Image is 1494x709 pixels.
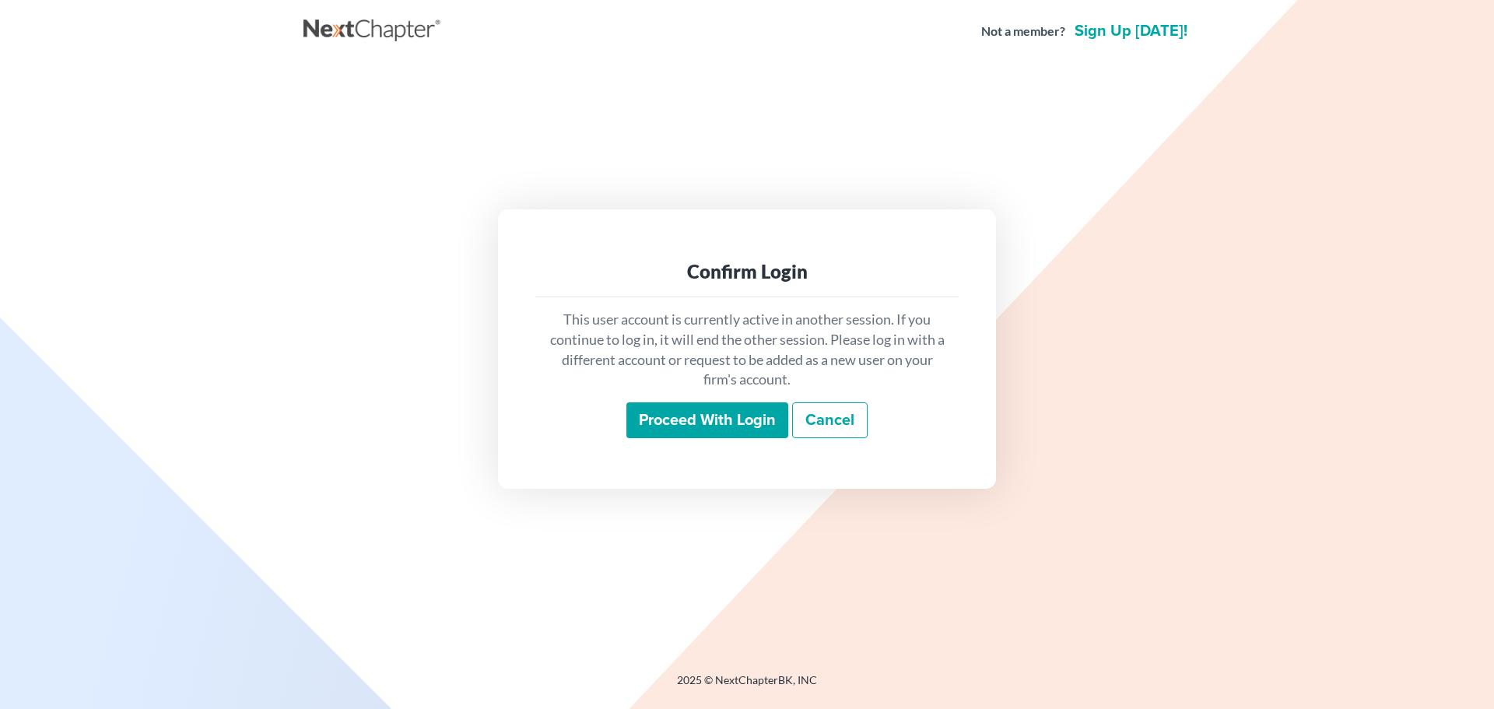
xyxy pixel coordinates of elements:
[303,672,1191,700] div: 2025 © NextChapterBK, INC
[981,23,1065,40] strong: Not a member?
[1071,23,1191,39] a: Sign up [DATE]!
[626,402,788,438] input: Proceed with login
[548,310,946,390] p: This user account is currently active in another session. If you continue to log in, it will end ...
[792,402,868,438] a: Cancel
[548,259,946,284] div: Confirm Login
